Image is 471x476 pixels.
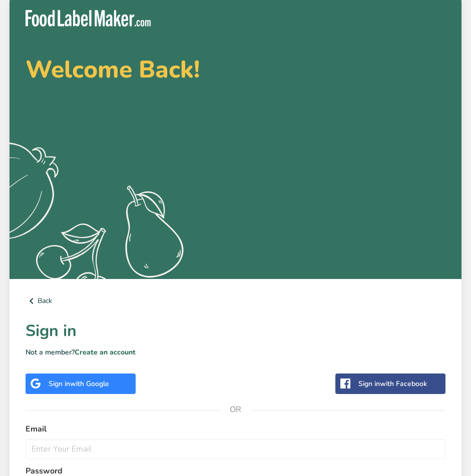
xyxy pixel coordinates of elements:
div: Sign in [358,378,427,389]
input: Enter Your Email [26,439,445,459]
img: Food Label Maker [26,10,151,26]
label: Email [26,423,445,435]
div: Sign in [49,378,109,389]
h1: Sign in [26,319,445,343]
p: Not a member? [26,347,445,357]
a: Back [26,295,445,307]
span: OR [221,394,251,424]
h2: Welcome Back! [26,57,445,81]
span: with Facebook [380,379,427,388]
span: with Google [70,379,109,388]
a: Create an account [75,347,136,357]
